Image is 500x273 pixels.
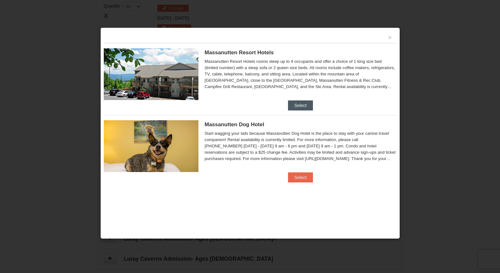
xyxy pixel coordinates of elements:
button: Select [288,172,313,182]
div: Massanutten Resort Hotels rooms sleep up to 4 occupants and offer a choice of 1 king size bed (li... [205,58,397,90]
span: Massanutten Dog Hotel [205,122,264,128]
button: × [388,34,392,41]
div: Start wagging your tails because Massanutten Dog Hotel is the place to stay with your canine trav... [205,130,397,162]
button: Select [288,100,313,110]
img: 27428181-5-81c892a3.jpg [104,120,198,172]
img: 19219026-1-e3b4ac8e.jpg [104,48,198,100]
span: Massanutten Resort Hotels [205,50,274,56]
